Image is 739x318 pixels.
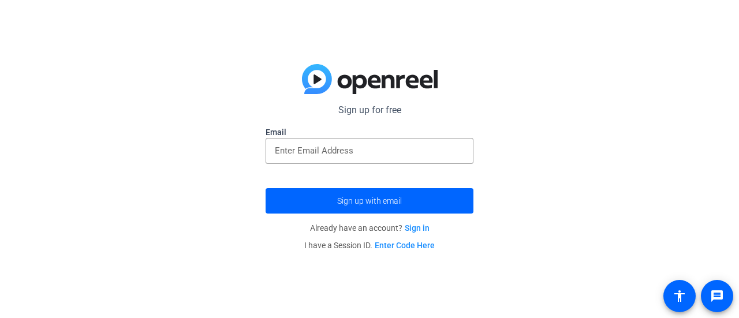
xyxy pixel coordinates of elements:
a: Sign in [405,223,430,233]
span: Already have an account? [310,223,430,233]
span: I have a Session ID. [304,241,435,250]
a: Enter Code Here [375,241,435,250]
p: Sign up for free [266,103,473,117]
img: blue-gradient.svg [302,64,438,94]
label: Email [266,126,473,138]
input: Enter Email Address [275,144,464,158]
button: Sign up with email [266,188,473,214]
mat-icon: accessibility [673,289,686,303]
mat-icon: message [710,289,724,303]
